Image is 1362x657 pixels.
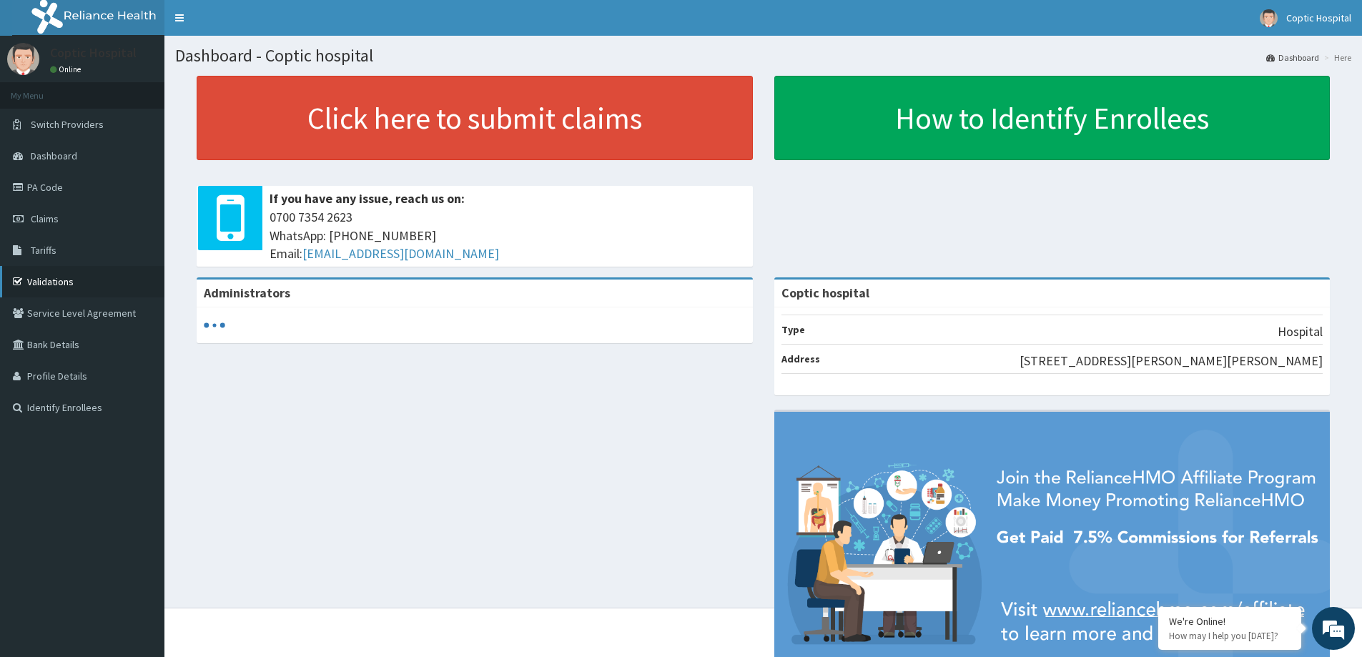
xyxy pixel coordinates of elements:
img: User Image [7,43,39,75]
p: [STREET_ADDRESS][PERSON_NAME][PERSON_NAME] [1020,352,1323,370]
div: We're Online! [1169,615,1291,628]
span: Tariffs [31,244,56,257]
a: Click here to submit claims [197,76,753,160]
img: User Image [1260,9,1278,27]
a: Dashboard [1266,51,1319,64]
span: Coptic Hospital [1286,11,1351,24]
p: How may I help you today? [1169,630,1291,642]
p: Hospital [1278,322,1323,341]
strong: Coptic hospital [781,285,869,301]
b: Administrators [204,285,290,301]
span: Claims [31,212,59,225]
h1: Dashboard - Coptic hospital [175,46,1351,65]
a: How to Identify Enrollees [774,76,1331,160]
span: Switch Providers [31,118,104,131]
li: Here [1321,51,1351,64]
a: Online [50,64,84,74]
p: Coptic Hospital [50,46,137,59]
a: [EMAIL_ADDRESS][DOMAIN_NAME] [302,245,499,262]
svg: audio-loading [204,315,225,336]
span: 0700 7354 2623 WhatsApp: [PHONE_NUMBER] Email: [270,208,746,263]
b: Address [781,352,820,365]
b: Type [781,323,805,336]
b: If you have any issue, reach us on: [270,190,465,207]
span: Dashboard [31,149,77,162]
